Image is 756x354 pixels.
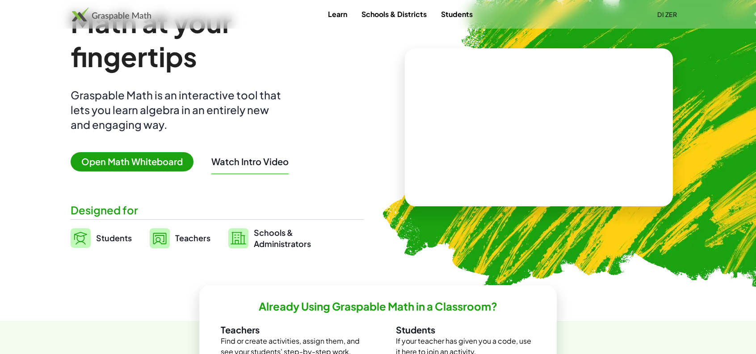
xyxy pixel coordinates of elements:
img: svg%3e [228,228,248,248]
video: What is this? This is dynamic math notation. Dynamic math notation plays a central role in how Gr... [472,94,606,161]
a: Teachers [150,227,210,249]
span: Di Zer [657,10,677,18]
span: Open Math Whiteboard [71,152,193,171]
h3: Students [396,324,535,336]
a: Students [71,227,132,249]
a: Schools & Districts [354,6,434,22]
a: Schools &Administrators [228,227,311,249]
img: svg%3e [150,228,170,248]
a: Open Math Whiteboard [71,158,201,167]
button: Watch Intro Video [211,156,289,167]
button: Di Zer [650,6,684,22]
span: Students [96,233,132,243]
h2: Already Using Graspable Math in a Classroom? [259,299,497,313]
a: Students [434,6,480,22]
a: Learn [321,6,354,22]
h1: Math at your fingertips [71,5,355,73]
h3: Teachers [221,324,360,336]
span: Teachers [175,233,210,243]
img: svg%3e [71,228,91,248]
div: Graspable Math is an interactive tool that lets you learn algebra in an entirely new and engaging... [71,88,285,132]
div: Designed for [71,203,364,218]
span: Schools & Administrators [254,227,311,249]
